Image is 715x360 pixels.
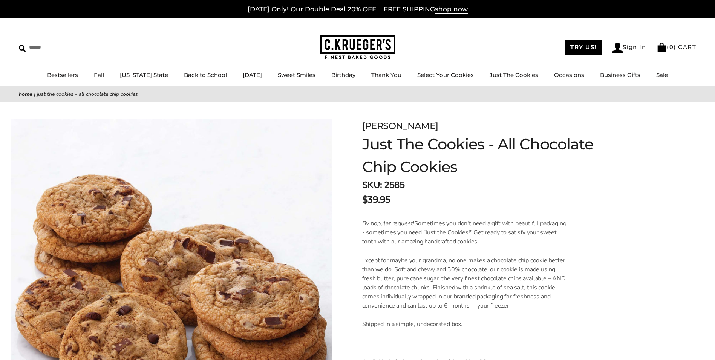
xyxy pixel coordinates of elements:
[362,119,603,133] div: [PERSON_NAME]
[371,71,401,78] a: Thank You
[278,71,315,78] a: Sweet Smiles
[19,42,109,53] input: Search
[490,71,538,78] a: Just The Cookies
[362,193,390,206] span: $39.95
[19,90,696,98] nav: breadcrumbs
[657,43,696,51] a: (0) CART
[362,256,568,310] p: Except for maybe your grandma, no one makes a chocolate chip cookie better than we do. Soft and c...
[362,179,382,191] strong: SKU:
[19,45,26,52] img: Search
[47,71,78,78] a: Bestsellers
[362,219,568,246] p: Sometimes you don't need a gift with beautiful packaging - sometimes you need "Just the Cookies!"...
[362,133,603,178] h1: Just The Cookies - All Chocolate Chip Cookies
[120,71,168,78] a: [US_STATE] State
[600,71,640,78] a: Business Gifts
[612,43,646,53] a: Sign In
[243,71,262,78] a: [DATE]
[657,43,667,52] img: Bag
[94,71,104,78] a: Fall
[417,71,474,78] a: Select Your Cookies
[554,71,584,78] a: Occasions
[362,320,568,329] p: Shipped in a simple, undecorated box.
[435,5,468,14] span: shop now
[37,91,138,98] span: Just The Cookies - All Chocolate Chip Cookies
[656,71,668,78] a: Sale
[248,5,468,14] a: [DATE] Only! Our Double Deal 20% OFF + FREE SHIPPINGshop now
[362,219,415,228] em: By popular request!
[384,179,404,191] span: 2585
[331,71,355,78] a: Birthday
[612,43,623,53] img: Account
[565,40,602,55] a: TRY US!
[669,43,674,51] span: 0
[19,91,32,98] a: Home
[184,71,227,78] a: Back to School
[320,35,395,60] img: C.KRUEGER'S
[34,91,35,98] span: |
